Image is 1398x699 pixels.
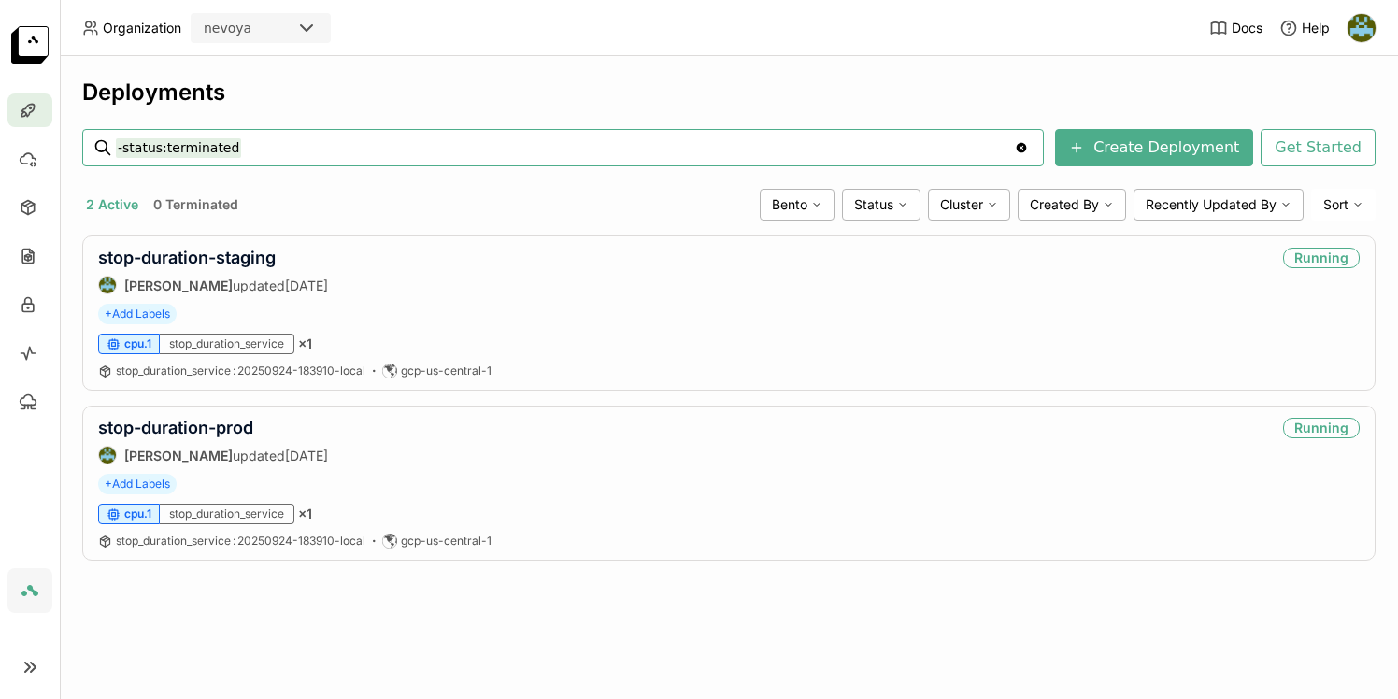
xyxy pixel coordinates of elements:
span: Organization [103,20,181,36]
div: updated [98,276,328,294]
strong: [PERSON_NAME] [124,278,233,293]
div: Deployments [82,78,1376,107]
span: gcp-us-central-1 [401,534,492,549]
img: Thomas Atwood [99,277,116,293]
span: +Add Labels [98,474,177,494]
button: Get Started [1261,129,1376,166]
span: : [233,534,235,548]
span: Status [854,196,893,213]
button: 0 Terminated [150,193,242,217]
a: stop-duration-prod [98,418,253,437]
a: stop_duration_service:20250924-183910-local [116,534,365,549]
span: × 1 [298,335,312,352]
span: × 1 [298,506,312,522]
span: gcp-us-central-1 [401,364,492,378]
span: Docs [1232,20,1262,36]
div: Status [842,189,920,221]
span: Cluster [940,196,983,213]
div: updated [98,446,328,464]
span: [DATE] [285,448,328,464]
div: stop_duration_service [160,504,294,524]
strong: [PERSON_NAME] [124,448,233,464]
div: nevoya [204,19,251,37]
span: cpu.1 [124,336,151,351]
span: +Add Labels [98,304,177,324]
div: Sort [1311,189,1376,221]
a: stop-duration-staging [98,248,276,267]
img: logo [11,26,49,64]
span: stop_duration_service 20250924-183910-local [116,534,365,548]
div: Running [1283,418,1360,438]
span: Bento [772,196,807,213]
span: cpu.1 [124,506,151,521]
div: Help [1279,19,1330,37]
input: Selected nevoya. [253,20,255,38]
button: Create Deployment [1055,129,1253,166]
div: Bento [760,189,835,221]
span: [DATE] [285,278,328,293]
button: 2 Active [82,193,142,217]
div: Cluster [928,189,1010,221]
svg: Clear value [1014,140,1029,155]
img: Thomas Atwood [99,447,116,464]
div: Running [1283,248,1360,268]
div: Created By [1018,189,1126,221]
span: Recently Updated By [1146,196,1277,213]
img: Thomas Atwood [1348,14,1376,42]
span: Sort [1323,196,1348,213]
span: Help [1302,20,1330,36]
span: Created By [1030,196,1099,213]
div: Recently Updated By [1134,189,1304,221]
input: Search [116,133,1014,163]
span: stop_duration_service 20250924-183910-local [116,364,365,378]
a: stop_duration_service:20250924-183910-local [116,364,365,378]
a: Docs [1209,19,1262,37]
div: stop_duration_service [160,334,294,354]
span: : [233,364,235,378]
